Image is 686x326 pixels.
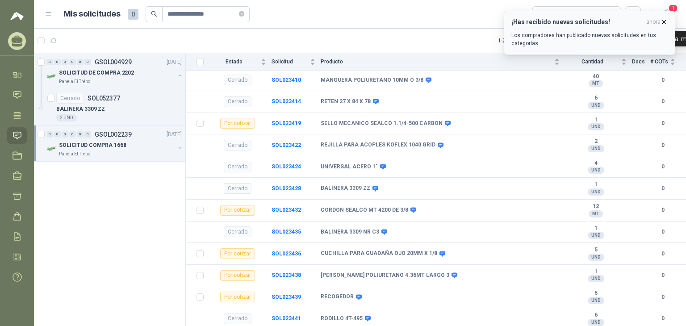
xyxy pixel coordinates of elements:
[565,160,627,167] b: 4
[565,268,627,276] b: 1
[151,11,157,17] span: search
[588,167,604,174] div: UND
[588,297,604,304] div: UND
[565,181,627,188] b: 1
[46,59,53,65] div: 0
[167,58,182,67] p: [DATE]
[272,53,321,71] th: Solicitud
[54,131,61,138] div: 0
[220,205,255,216] div: Por cotizar
[95,131,132,138] p: GSOL002239
[321,185,370,192] b: BALINERA 3309 ZZ
[209,59,259,65] span: Estado
[321,77,423,84] b: MANGUERA POLIURETANO 10MM O 3/8
[209,53,272,71] th: Estado
[95,59,132,65] p: GSOL004929
[321,142,435,149] b: REJILLA PARA ACOPLES KOFLEX 1040 GRID
[69,59,76,65] div: 0
[321,53,565,71] th: Producto
[10,11,24,21] img: Logo peakr
[272,142,301,148] a: SOL023422
[272,294,301,300] b: SOL023439
[565,290,627,297] b: 5
[321,229,379,236] b: BALINERA 3309 NR C3
[167,130,182,139] p: [DATE]
[46,131,53,138] div: 0
[88,95,120,101] p: SOL052377
[565,225,627,232] b: 1
[84,59,91,65] div: 0
[650,314,675,323] b: 0
[504,11,675,55] button: ¡Has recibido nuevas solicitudes!ahora Los compradores han publicado nuevas solicitudes en tus ca...
[565,117,627,124] b: 1
[589,80,603,87] div: MT
[77,59,84,65] div: 0
[272,272,301,278] a: SOL023438
[224,226,251,237] div: Cerrado
[565,247,627,254] b: 5
[321,315,363,322] b: RODILLO 4T-495
[272,185,301,192] a: SOL023428
[650,141,675,150] b: 0
[220,118,255,129] div: Por cotizar
[128,9,138,20] span: 0
[224,140,251,150] div: Cerrado
[59,69,134,77] p: SOLICITUD DE COMPRA 2202
[588,254,604,261] div: UND
[77,131,84,138] div: 0
[321,163,378,171] b: UNIVERSAL ACERO 1"
[239,11,244,17] span: close-circle
[56,114,77,121] div: 2 UND
[321,120,443,127] b: SELLO MECANICO SEALCO 1.1/4-500 CARBON
[224,96,251,107] div: Cerrado
[650,228,675,236] b: 0
[272,207,301,213] a: SOL023432
[46,57,184,85] a: 0 0 0 0 0 0 GSOL004929[DATE] Company LogoSOLICITUD DE COMPRA 2202Panela El Trébol
[650,119,675,128] b: 0
[650,271,675,280] b: 0
[46,71,57,82] img: Company Logo
[650,293,675,301] b: 0
[224,75,251,85] div: Cerrado
[668,4,678,13] span: 1
[56,105,105,113] p: BALINERA 3309 ZZ
[565,138,627,145] b: 2
[56,93,84,104] div: Cerrado
[538,9,556,19] div: Todas
[321,98,371,105] b: RETEN 27 X 84 X 78
[272,59,308,65] span: Solicitud
[588,145,604,152] div: UND
[321,59,552,65] span: Producto
[272,98,301,104] a: SOL023414
[220,292,255,302] div: Por cotizar
[69,131,76,138] div: 0
[63,8,121,21] h1: Mis solicitudes
[321,293,354,301] b: RECOGEDOR
[224,313,251,324] div: Cerrado
[59,141,126,150] p: SOLICITUD COMPRA 1668
[588,275,604,282] div: UND
[272,315,301,322] a: SOL023441
[650,76,675,84] b: 0
[62,131,68,138] div: 0
[46,143,57,154] img: Company Logo
[588,123,604,130] div: UND
[321,250,437,257] b: CUCHILLA PARA GUADAÑA OJO 20MM X 1/8
[34,89,185,125] a: CerradoSOL052377BALINERA 3309 ZZ2 UND
[220,270,255,281] div: Por cotizar
[589,210,603,217] div: MT
[272,120,301,126] a: SOL023419
[59,78,92,85] p: Panela El Trébol
[46,129,184,158] a: 0 0 0 0 0 0 GSOL002239[DATE] Company LogoSOLICITUD COMPRA 1668Panela El Trébol
[321,272,449,279] b: [PERSON_NAME] POLIURETANO 4.36MT LARGO 3
[646,18,661,26] span: ahora
[272,229,301,235] a: SOL023435
[62,59,68,65] div: 0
